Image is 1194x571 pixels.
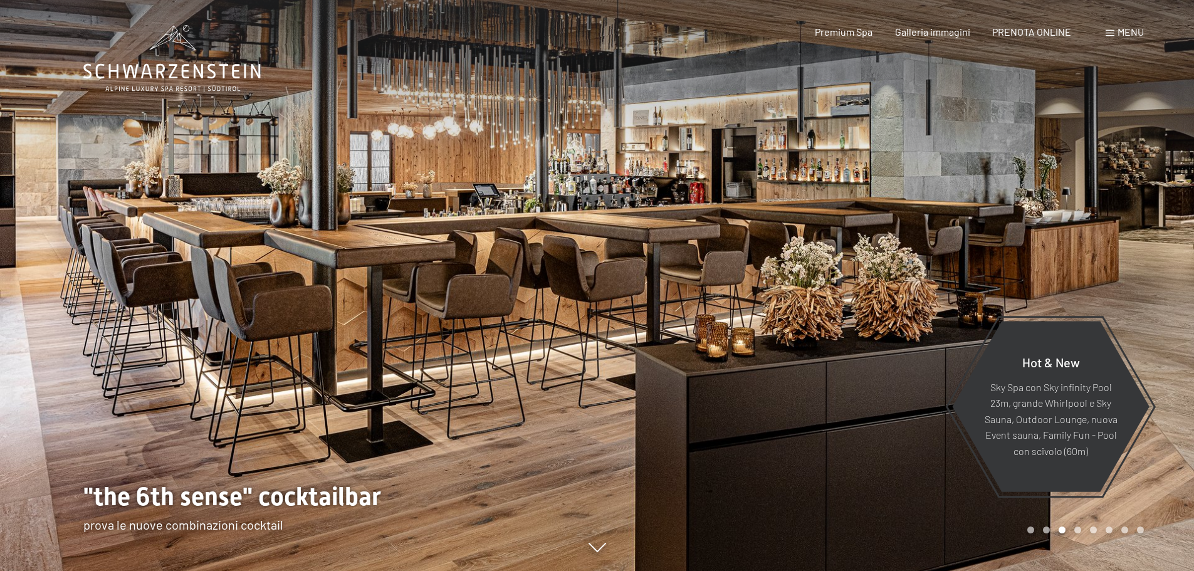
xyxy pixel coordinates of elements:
[992,26,1071,38] a: PRENOTA ONLINE
[1059,526,1066,533] div: Carousel Page 3 (Current Slide)
[895,26,970,38] a: Galleria immagini
[983,379,1119,459] p: Sky Spa con Sky infinity Pool 23m, grande Whirlpool e Sky Sauna, Outdoor Lounge, nuova Event saun...
[1043,526,1050,533] div: Carousel Page 2
[1137,526,1144,533] div: Carousel Page 8
[1074,526,1081,533] div: Carousel Page 4
[1022,354,1080,369] span: Hot & New
[1023,526,1144,533] div: Carousel Pagination
[1121,526,1128,533] div: Carousel Page 7
[1118,26,1144,38] span: Menu
[1106,526,1113,533] div: Carousel Page 6
[1027,526,1034,533] div: Carousel Page 1
[951,320,1150,493] a: Hot & New Sky Spa con Sky infinity Pool 23m, grande Whirlpool e Sky Sauna, Outdoor Lounge, nuova ...
[815,26,872,38] a: Premium Spa
[1090,526,1097,533] div: Carousel Page 5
